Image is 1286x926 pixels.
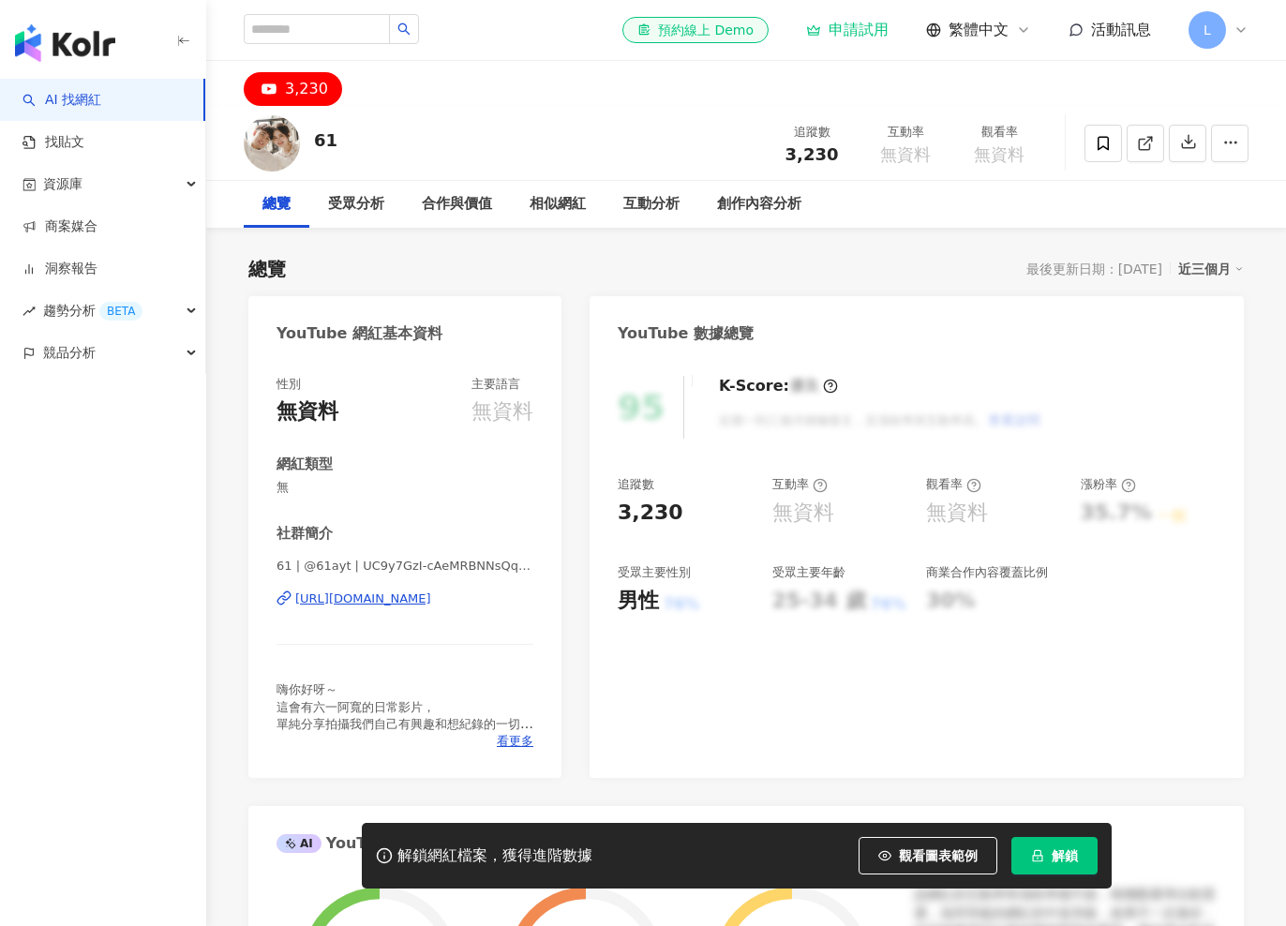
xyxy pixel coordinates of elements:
[277,479,533,496] span: 無
[776,123,847,142] div: 追蹤數
[22,91,101,110] a: searchAI 找網紅
[277,455,333,474] div: 網紅類型
[618,564,691,581] div: 受眾主要性別
[772,564,845,581] div: 受眾主要年齡
[43,163,82,205] span: 資源庫
[623,193,680,216] div: 互動分析
[277,524,333,544] div: 社群簡介
[397,846,592,866] div: 解鎖網紅檔案，獲得進階數據
[618,476,654,493] div: 追蹤數
[22,260,97,278] a: 洞察報告
[717,193,801,216] div: 創作內容分析
[1091,21,1151,38] span: 活動訊息
[926,476,981,493] div: 觀看率
[949,20,1009,40] span: 繁體中文
[1204,20,1211,40] span: L
[397,22,411,36] span: search
[277,590,533,607] a: [URL][DOMAIN_NAME]
[1052,848,1078,863] span: 解鎖
[15,24,115,62] img: logo
[964,123,1035,142] div: 觀看率
[618,587,659,616] div: 男性
[295,590,431,607] div: [URL][DOMAIN_NAME]
[262,193,291,216] div: 總覽
[285,76,328,102] div: 3,230
[277,682,533,748] span: 嗨你好呀～ 這會有六一阿寬的日常影片， 單純分享拍攝我們自己有興趣和想紀錄的一切！ 有興趣也可以到六一遛阿寬頻道找到我們喔❤️
[859,837,997,874] button: 觀看圖表範例
[870,123,941,142] div: 互動率
[244,115,300,172] img: KOL Avatar
[43,290,142,332] span: 趨勢分析
[248,256,286,282] div: 總覽
[1026,261,1162,276] div: 最後更新日期：[DATE]
[244,72,342,106] button: 3,230
[277,397,338,426] div: 無資料
[772,499,834,528] div: 無資料
[422,193,492,216] div: 合作與價值
[926,499,988,528] div: 無資料
[622,17,769,43] a: 預約線上 Demo
[618,499,683,528] div: 3,230
[471,376,520,393] div: 主要語言
[530,193,586,216] div: 相似網紅
[471,397,533,426] div: 無資料
[785,144,839,164] span: 3,230
[1178,257,1244,281] div: 近三個月
[618,323,754,344] div: YouTube 數據總覽
[328,193,384,216] div: 受眾分析
[1081,476,1136,493] div: 漲粉率
[899,848,978,863] span: 觀看圖表範例
[637,21,754,39] div: 預約線上 Demo
[719,376,838,396] div: K-Score :
[314,128,337,152] div: 61
[772,476,828,493] div: 互動率
[1011,837,1098,874] button: 解鎖
[22,217,97,236] a: 商案媒合
[43,332,96,374] span: 競品分析
[277,376,301,393] div: 性別
[926,564,1048,581] div: 商業合作內容覆蓋比例
[497,733,533,750] span: 看更多
[974,145,1024,164] span: 無資料
[277,558,533,575] span: 61 | @61ayt | UC9y7GzI-cAeMRBNNsQq1keg
[277,323,442,344] div: YouTube 網紅基本資料
[1031,849,1044,862] span: lock
[22,305,36,318] span: rise
[99,302,142,321] div: BETA
[880,145,931,164] span: 無資料
[22,133,84,152] a: 找貼文
[806,21,889,39] a: 申請試用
